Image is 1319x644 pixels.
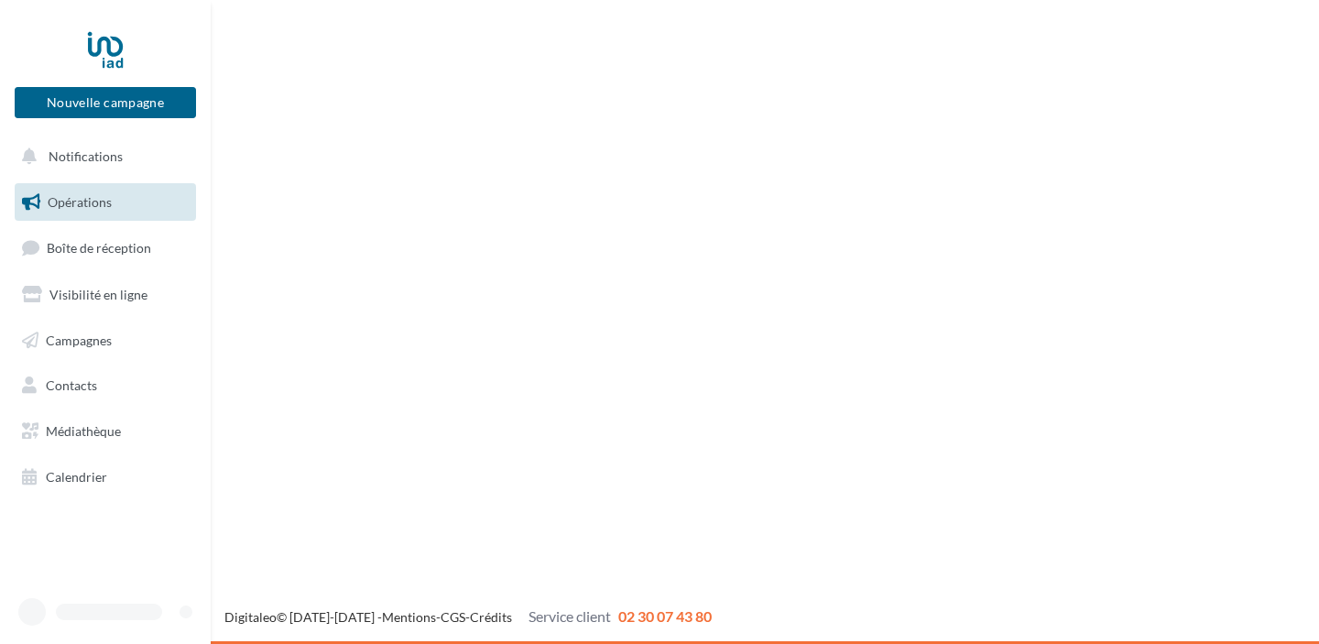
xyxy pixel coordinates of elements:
a: Opérations [11,183,200,222]
span: Notifications [49,148,123,164]
a: Digitaleo [224,609,277,625]
a: Calendrier [11,458,200,497]
a: Campagnes [11,322,200,360]
span: Médiathèque [46,423,121,439]
span: 02 30 07 43 80 [618,607,712,625]
a: Contacts [11,366,200,405]
span: Service client [529,607,611,625]
span: Campagnes [46,332,112,347]
a: CGS [441,609,465,625]
span: Visibilité en ligne [49,287,147,302]
a: Crédits [470,609,512,625]
span: Contacts [46,377,97,393]
a: Mentions [382,609,436,625]
span: Opérations [48,194,112,210]
a: Boîte de réception [11,228,200,267]
span: Calendrier [46,469,107,485]
span: © [DATE]-[DATE] - - - [224,609,712,625]
span: Boîte de réception [47,240,151,256]
a: Médiathèque [11,412,200,451]
a: Visibilité en ligne [11,276,200,314]
button: Nouvelle campagne [15,87,196,118]
button: Notifications [11,137,192,176]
